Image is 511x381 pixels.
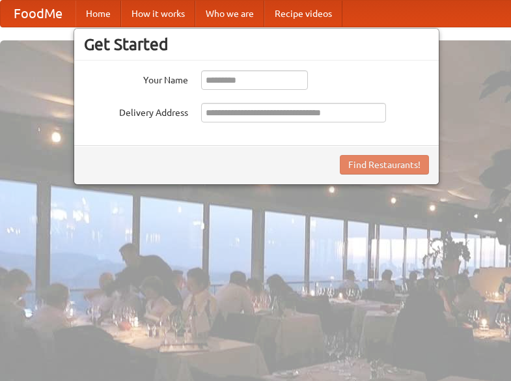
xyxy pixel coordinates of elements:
[1,1,76,27] a: FoodMe
[84,103,188,119] label: Delivery Address
[76,1,121,27] a: Home
[84,35,429,54] h3: Get Started
[195,1,264,27] a: Who we are
[121,1,195,27] a: How it works
[264,1,342,27] a: Recipe videos
[340,155,429,175] button: Find Restaurants!
[84,70,188,87] label: Your Name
